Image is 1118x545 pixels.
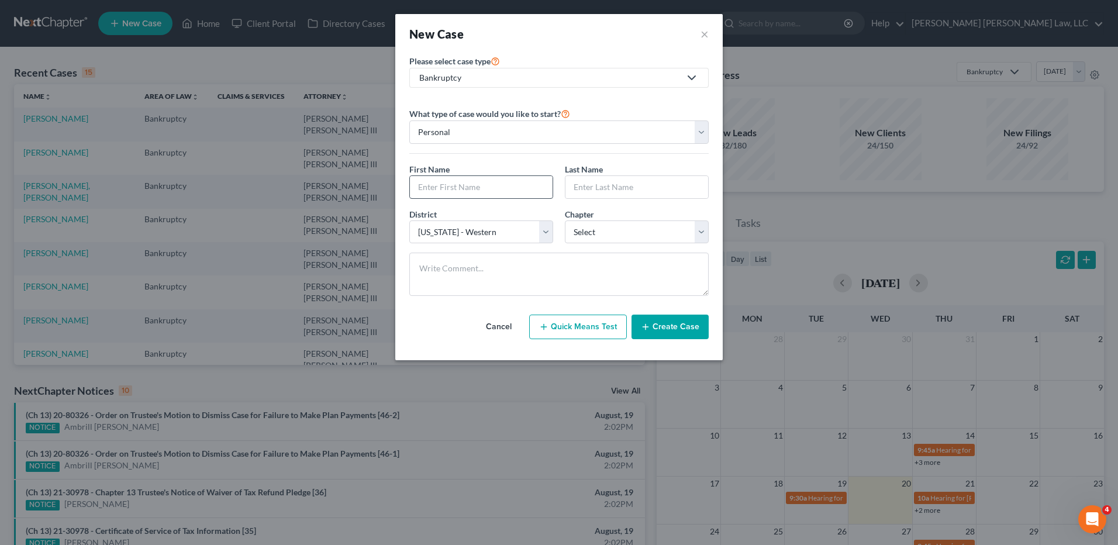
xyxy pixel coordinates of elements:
[529,315,627,339] button: Quick Means Test
[419,72,680,84] div: Bankruptcy
[409,27,464,41] strong: New Case
[1102,505,1112,515] span: 4
[565,164,603,174] span: Last Name
[409,209,437,219] span: District
[1078,505,1106,533] iframe: Intercom live chat
[409,164,450,174] span: First Name
[409,56,491,66] span: Please select case type
[565,209,594,219] span: Chapter
[701,26,709,42] button: ×
[410,176,553,198] input: Enter First Name
[409,106,570,120] label: What type of case would you like to start?
[565,176,708,198] input: Enter Last Name
[632,315,709,339] button: Create Case
[473,315,525,339] button: Cancel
